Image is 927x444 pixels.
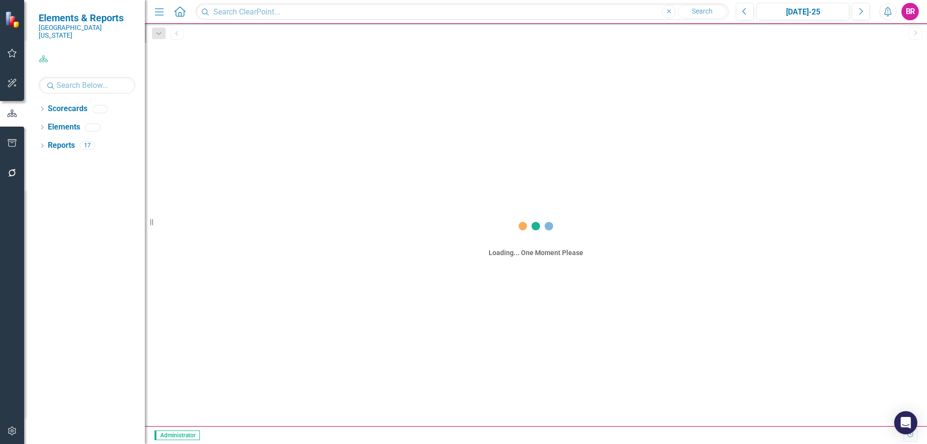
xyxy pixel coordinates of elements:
span: Administrator [154,430,200,440]
div: 17 [80,142,95,150]
div: Loading... One Moment Please [489,248,583,258]
a: Scorecards [48,103,87,115]
div: [DATE]-25 [760,6,846,18]
button: Search [678,5,726,18]
div: Open Intercom Messenger [894,411,917,434]
a: Reports [48,140,75,151]
span: Search [692,7,713,15]
span: Elements & Reports [39,12,135,24]
img: ClearPoint Strategy [5,11,22,28]
a: Elements [48,122,80,133]
small: [GEOGRAPHIC_DATA][US_STATE] [39,24,135,40]
input: Search ClearPoint... [196,3,729,20]
button: [DATE]-25 [757,3,849,20]
button: BR [901,3,919,20]
input: Search Below... [39,77,135,94]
